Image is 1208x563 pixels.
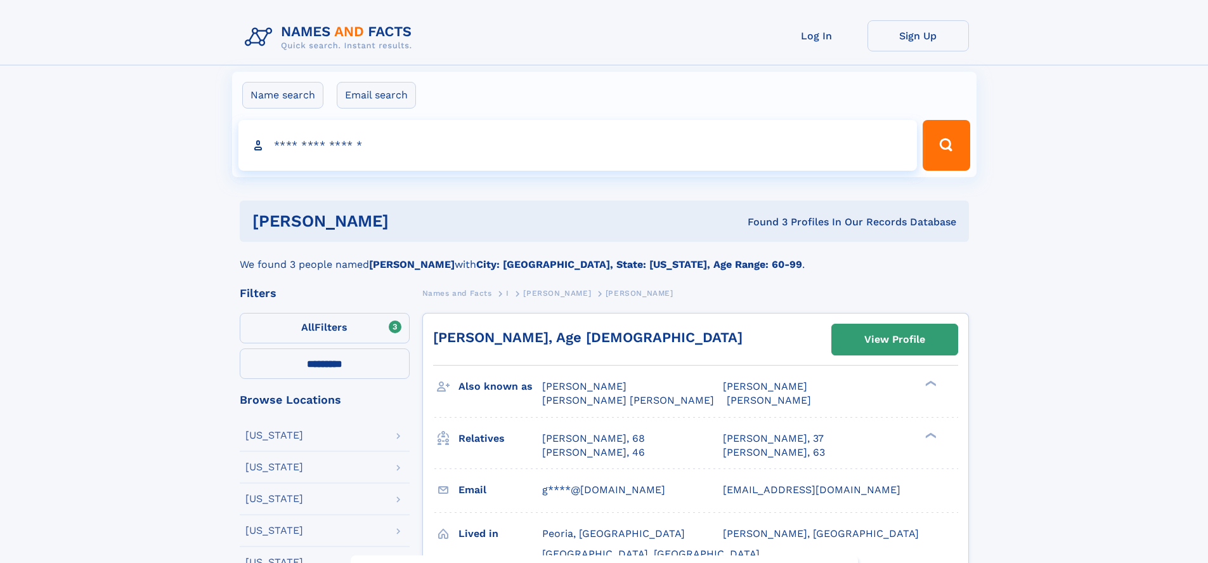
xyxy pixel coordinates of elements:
a: Log In [766,20,867,51]
a: [PERSON_NAME], Age [DEMOGRAPHIC_DATA] [433,329,743,345]
a: Sign Up [867,20,969,51]
b: City: [GEOGRAPHIC_DATA], State: [US_STATE], Age Range: 60-99 [476,258,802,270]
div: [US_STATE] [245,494,303,504]
span: Peoria, [GEOGRAPHIC_DATA] [542,527,685,540]
a: [PERSON_NAME], 68 [542,432,645,446]
span: [GEOGRAPHIC_DATA], [GEOGRAPHIC_DATA] [542,548,760,560]
label: Email search [337,82,416,109]
span: [PERSON_NAME] [723,380,807,392]
span: [PERSON_NAME] [727,394,811,406]
div: Browse Locations [240,394,410,406]
img: Logo Names and Facts [240,20,422,55]
span: I [506,289,509,298]
span: [PERSON_NAME], [GEOGRAPHIC_DATA] [723,527,919,540]
label: Filters [240,313,410,343]
div: [US_STATE] [245,430,303,440]
button: Search Button [923,120,970,171]
span: [PERSON_NAME] [606,289,673,298]
h3: Lived in [458,523,542,545]
span: [PERSON_NAME] [523,289,591,298]
b: [PERSON_NAME] [369,258,455,270]
div: View Profile [864,325,925,354]
a: [PERSON_NAME], 63 [723,446,825,460]
a: Names and Facts [422,285,492,301]
div: Found 3 Profiles In Our Records Database [568,215,956,229]
h3: Relatives [458,428,542,449]
div: [US_STATE] [245,462,303,472]
label: Name search [242,82,323,109]
h3: Also known as [458,376,542,397]
div: ❯ [922,431,937,439]
a: I [506,285,509,301]
h1: [PERSON_NAME] [252,213,568,229]
div: We found 3 people named with . [240,242,969,272]
h3: Email [458,479,542,501]
a: View Profile [832,324,958,355]
a: [PERSON_NAME], 37 [723,432,824,446]
span: [EMAIL_ADDRESS][DOMAIN_NAME] [723,484,900,496]
span: All [301,321,315,333]
input: search input [238,120,918,171]
div: [US_STATE] [245,526,303,536]
a: [PERSON_NAME], 46 [542,446,645,460]
span: [PERSON_NAME] [PERSON_NAME] [542,394,714,406]
div: ❯ [922,380,937,388]
a: [PERSON_NAME] [523,285,591,301]
div: Filters [240,288,410,299]
span: [PERSON_NAME] [542,380,627,392]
